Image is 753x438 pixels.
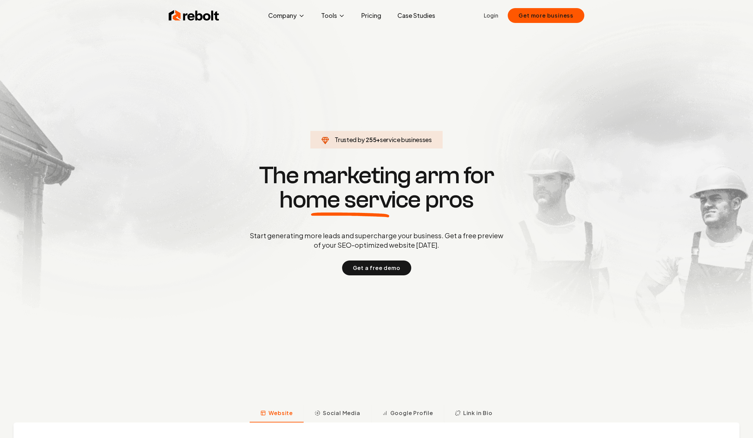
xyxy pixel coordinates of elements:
[215,163,538,212] h1: The marketing arm for pros
[444,405,503,422] button: Link in Bio
[342,261,411,275] button: Get a free demo
[279,188,421,212] span: home service
[169,9,219,22] img: Rebolt Logo
[269,409,293,417] span: Website
[508,8,584,23] button: Get more business
[250,405,304,422] button: Website
[366,135,376,144] span: 255
[304,405,371,422] button: Social Media
[248,231,505,250] p: Start generating more leads and supercharge your business. Get a free preview of your SEO-optimiz...
[356,9,387,22] a: Pricing
[316,9,351,22] button: Tools
[484,11,498,20] a: Login
[263,9,310,22] button: Company
[390,409,433,417] span: Google Profile
[335,136,365,143] span: Trusted by
[371,405,444,422] button: Google Profile
[463,409,493,417] span: Link in Bio
[376,136,380,143] span: +
[323,409,360,417] span: Social Media
[392,9,441,22] a: Case Studies
[380,136,432,143] span: service businesses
